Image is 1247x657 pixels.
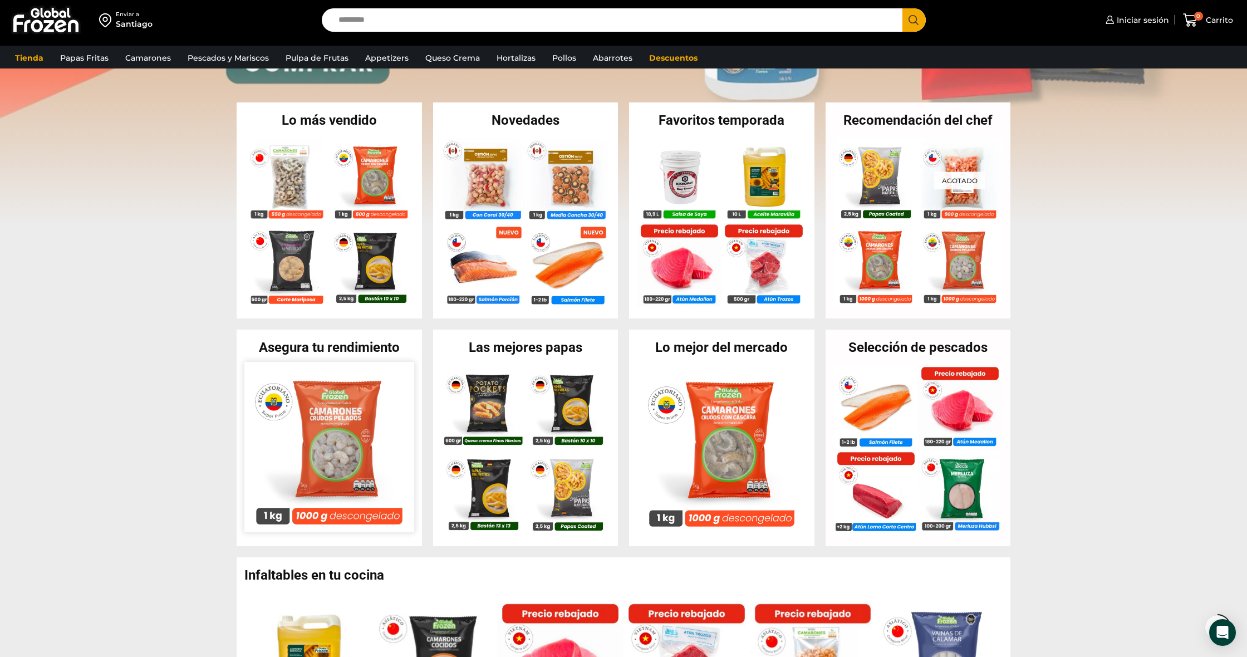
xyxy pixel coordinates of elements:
[99,11,116,30] img: address-field-icon.svg
[433,341,618,354] h2: Las mejores papas
[1103,9,1169,31] a: Iniciar sesión
[120,47,176,68] a: Camarones
[1203,14,1233,26] span: Carrito
[237,341,422,354] h2: Asegura tu rendimiento
[433,114,618,127] h2: Novedades
[116,11,153,18] div: Enviar a
[934,171,985,189] p: Agotado
[1114,14,1169,26] span: Iniciar sesión
[280,47,354,68] a: Pulpa de Frutas
[1209,619,1236,646] div: Open Intercom Messenger
[9,47,49,68] a: Tienda
[644,47,703,68] a: Descuentos
[902,8,926,32] button: Search button
[237,114,422,127] h2: Lo más vendido
[826,114,1011,127] h2: Recomendación del chef
[491,47,541,68] a: Hortalizas
[587,47,638,68] a: Abarrotes
[629,341,814,354] h2: Lo mejor del mercado
[244,568,1010,582] h2: Infaltables en tu cocina
[116,18,153,30] div: Santiago
[826,341,1011,354] h2: Selección de pescados
[1194,12,1203,21] span: 0
[182,47,274,68] a: Pescados y Mariscos
[360,47,414,68] a: Appetizers
[55,47,114,68] a: Papas Fritas
[547,47,582,68] a: Pollos
[1180,7,1236,33] a: 0 Carrito
[420,47,485,68] a: Queso Crema
[629,114,814,127] h2: Favoritos temporada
